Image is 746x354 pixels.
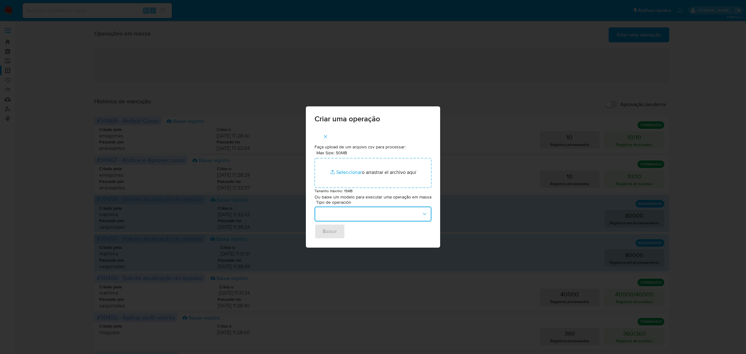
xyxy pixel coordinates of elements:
[316,150,347,156] label: Max Size: 50MB
[315,194,431,200] p: Ou baixe um modelo para executar uma operação em massa
[315,115,431,123] span: Criar uma operação
[316,200,433,204] span: Tipo de operación
[315,188,352,193] small: Tamanho máximo: 15MB
[315,144,431,150] p: Faça upload de um arquivo csv para processar:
